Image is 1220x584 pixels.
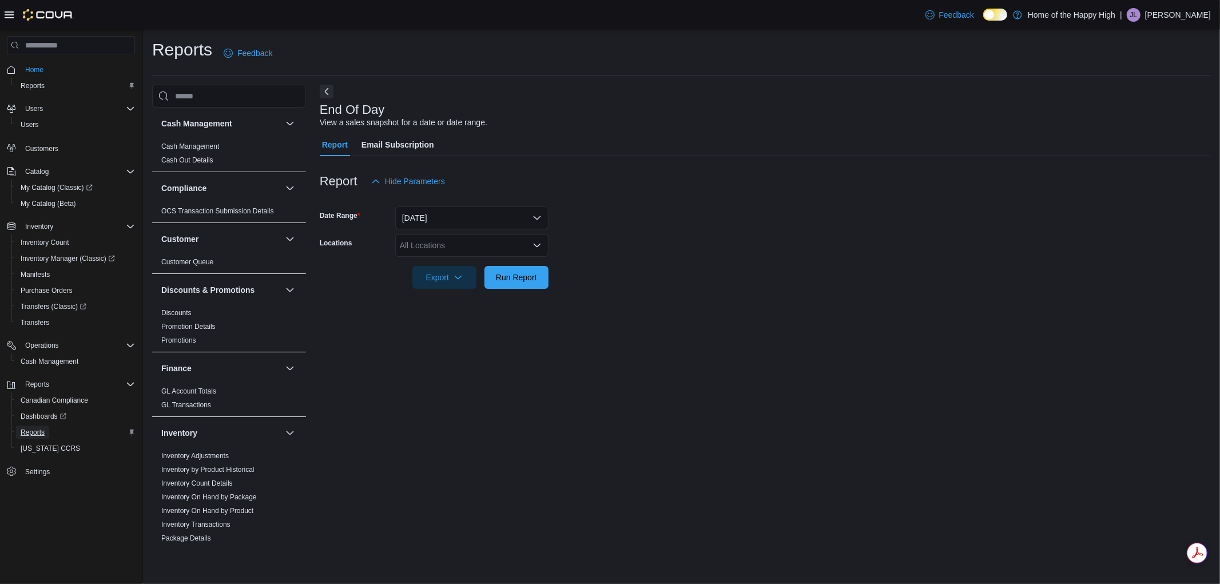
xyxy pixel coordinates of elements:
[161,284,255,296] h3: Discounts & Promotions
[161,521,231,529] a: Inventory Transactions
[161,400,211,410] span: GL Transactions
[21,63,48,77] a: Home
[16,236,74,249] a: Inventory Count
[25,65,43,74] span: Home
[2,337,140,353] button: Operations
[16,79,135,93] span: Reports
[16,252,120,265] a: Inventory Manager (Classic)
[161,182,206,194] h3: Compliance
[25,104,43,113] span: Users
[11,353,140,370] button: Cash Management
[161,142,219,151] span: Cash Management
[21,339,135,352] span: Operations
[21,378,54,391] button: Reports
[21,220,135,233] span: Inventory
[161,156,213,164] a: Cash Out Details
[152,384,306,416] div: Finance
[16,236,135,249] span: Inventory Count
[161,363,281,374] button: Finance
[21,270,50,279] span: Manifests
[419,266,470,289] span: Export
[921,3,979,26] a: Feedback
[21,444,80,453] span: [US_STATE] CCRS
[21,238,69,247] span: Inventory Count
[11,235,140,251] button: Inventory Count
[152,255,306,273] div: Customer
[1127,8,1140,22] div: Jarod Lalonde
[161,451,229,460] span: Inventory Adjustments
[152,38,212,61] h1: Reports
[21,396,88,405] span: Canadian Compliance
[385,176,445,187] span: Hide Parameters
[152,140,306,172] div: Cash Management
[21,357,78,366] span: Cash Management
[2,101,140,117] button: Users
[16,118,43,132] a: Users
[11,424,140,440] button: Reports
[161,493,257,501] a: Inventory On Hand by Package
[161,336,196,345] span: Promotions
[1028,8,1115,22] p: Home of the Happy High
[21,199,76,208] span: My Catalog (Beta)
[219,42,277,65] a: Feedback
[320,85,333,98] button: Next
[395,206,549,229] button: [DATE]
[16,410,71,423] a: Dashboards
[21,120,38,129] span: Users
[11,196,140,212] button: My Catalog (Beta)
[161,492,257,502] span: Inventory On Hand by Package
[161,427,281,439] button: Inventory
[21,62,135,77] span: Home
[161,507,253,515] a: Inventory On Hand by Product
[11,251,140,267] a: Inventory Manager (Classic)
[161,427,197,439] h3: Inventory
[21,102,47,116] button: Users
[939,9,974,21] span: Feedback
[161,257,213,267] span: Customer Queue
[320,103,385,117] h3: End Of Day
[21,165,53,178] button: Catalog
[283,283,297,297] button: Discounts & Promotions
[16,355,135,368] span: Cash Management
[161,233,281,245] button: Customer
[161,465,255,474] span: Inventory by Product Historical
[11,78,140,94] button: Reports
[21,165,135,178] span: Catalog
[16,181,97,194] a: My Catalog (Classic)
[283,232,297,246] button: Customer
[21,220,58,233] button: Inventory
[16,394,135,407] span: Canadian Compliance
[161,322,216,331] span: Promotion Details
[496,272,537,283] span: Run Report
[25,380,49,389] span: Reports
[16,300,135,313] span: Transfers (Classic)
[983,9,1007,21] input: Dark Mode
[161,401,211,409] a: GL Transactions
[161,258,213,266] a: Customer Queue
[21,142,63,156] a: Customers
[161,118,281,129] button: Cash Management
[21,378,135,391] span: Reports
[16,79,49,93] a: Reports
[21,81,45,90] span: Reports
[11,117,140,133] button: Users
[161,118,232,129] h3: Cash Management
[161,284,281,296] button: Discounts & Promotions
[21,183,93,192] span: My Catalog (Classic)
[367,170,450,193] button: Hide Parameters
[161,466,255,474] a: Inventory by Product Historical
[16,197,81,210] a: My Catalog (Beta)
[161,323,216,331] a: Promotion Details
[16,426,135,439] span: Reports
[16,268,54,281] a: Manifests
[16,442,135,455] span: Washington CCRS
[532,241,542,250] button: Open list of options
[21,141,135,155] span: Customers
[21,412,66,421] span: Dashboards
[161,534,211,542] a: Package Details
[322,133,348,156] span: Report
[16,426,49,439] a: Reports
[21,339,63,352] button: Operations
[11,267,140,283] button: Manifests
